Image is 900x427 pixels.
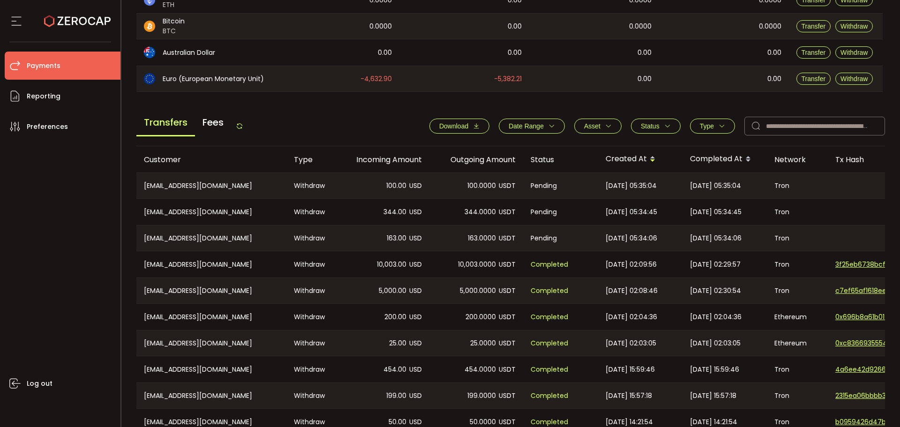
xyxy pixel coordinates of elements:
[136,330,286,356] div: [EMAIL_ADDRESS][DOMAIN_NAME]
[409,364,422,375] span: USD
[144,21,155,32] img: btc_portfolio.svg
[27,120,68,134] span: Preferences
[409,207,422,217] span: USD
[286,173,336,198] div: Withdraw
[458,259,496,270] span: 10,003.0000
[499,285,516,296] span: USDT
[796,73,831,85] button: Transfer
[378,47,392,58] span: 0.00
[767,74,781,84] span: 0.00
[336,154,429,165] div: Incoming Amount
[508,47,522,58] span: 0.00
[499,259,516,270] span: USDT
[409,180,422,191] span: USD
[835,46,873,59] button: Withdraw
[835,73,873,85] button: Withdraw
[136,110,195,136] span: Transfers
[835,20,873,32] button: Withdraw
[767,47,781,58] span: 0.00
[387,233,406,244] span: 163.00
[383,364,406,375] span: 454.00
[523,154,598,165] div: Status
[360,74,392,84] span: -4,632.90
[467,390,496,401] span: 199.0000
[429,154,523,165] div: Outgoing Amount
[286,383,336,408] div: Withdraw
[377,259,406,270] span: 10,003.00
[690,207,742,217] span: [DATE] 05:34:45
[767,383,828,408] div: Tron
[286,225,336,251] div: Withdraw
[637,74,652,84] span: 0.00
[606,338,656,349] span: [DATE] 02:03:05
[439,122,468,130] span: Download
[286,199,336,225] div: Withdraw
[682,151,767,167] div: Completed At
[631,119,681,134] button: Status
[531,207,557,217] span: Pending
[606,180,657,191] span: [DATE] 05:35:04
[429,119,489,134] button: Download
[840,49,868,56] span: Withdraw
[767,199,828,225] div: Tron
[163,26,185,36] span: BTC
[27,90,60,103] span: Reporting
[606,390,652,401] span: [DATE] 15:57:18
[136,173,286,198] div: [EMAIL_ADDRESS][DOMAIN_NAME]
[195,110,231,135] span: Fees
[531,338,568,349] span: Completed
[840,22,868,30] span: Withdraw
[629,21,652,32] span: 0.0000
[606,285,658,296] span: [DATE] 02:08:46
[853,382,900,427] iframe: Chat Widget
[802,49,826,56] span: Transfer
[136,154,286,165] div: Customer
[690,233,742,244] span: [DATE] 05:34:06
[690,390,736,401] span: [DATE] 15:57:18
[384,312,406,322] span: 200.00
[389,338,406,349] span: 25.00
[27,59,60,73] span: Payments
[584,122,600,130] span: Asset
[767,173,828,198] div: Tron
[606,259,657,270] span: [DATE] 02:09:56
[136,304,286,330] div: [EMAIL_ADDRESS][DOMAIN_NAME]
[386,390,406,401] span: 199.00
[700,122,714,130] span: Type
[499,390,516,401] span: USDT
[531,180,557,191] span: Pending
[802,22,826,30] span: Transfer
[531,364,568,375] span: Completed
[409,312,422,322] span: USD
[499,207,516,217] span: USDT
[467,180,496,191] span: 100.0000
[767,304,828,330] div: Ethereum
[531,390,568,401] span: Completed
[690,285,741,296] span: [DATE] 02:30:54
[409,285,422,296] span: USD
[606,312,657,322] span: [DATE] 02:04:36
[598,151,682,167] div: Created At
[163,16,185,26] span: Bitcoin
[499,312,516,322] span: USDT
[136,383,286,408] div: [EMAIL_ADDRESS][DOMAIN_NAME]
[369,21,392,32] span: 0.0000
[409,233,422,244] span: USD
[136,251,286,277] div: [EMAIL_ADDRESS][DOMAIN_NAME]
[163,48,215,58] span: Australian Dollar
[465,312,496,322] span: 200.0000
[690,119,735,134] button: Type
[468,233,496,244] span: 163.0000
[286,356,336,382] div: Withdraw
[499,233,516,244] span: USDT
[379,285,406,296] span: 5,000.00
[840,75,868,82] span: Withdraw
[144,47,155,58] img: aud_portfolio.svg
[136,356,286,382] div: [EMAIL_ADDRESS][DOMAIN_NAME]
[470,338,496,349] span: 25.0000
[767,278,828,303] div: Tron
[767,356,828,382] div: Tron
[802,75,826,82] span: Transfer
[163,74,264,84] span: Euro (European Monetary Unit)
[499,180,516,191] span: USDT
